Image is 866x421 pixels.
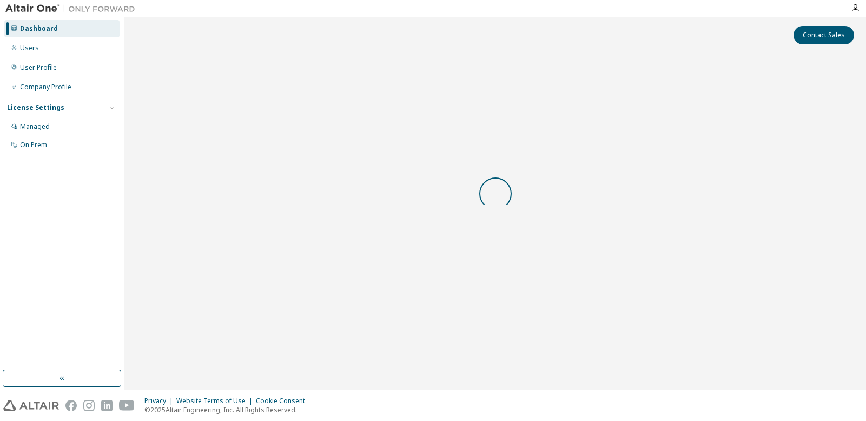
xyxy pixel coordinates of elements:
img: instagram.svg [83,400,95,411]
div: License Settings [7,103,64,112]
div: Privacy [144,397,176,405]
div: Company Profile [20,83,71,91]
img: Altair One [5,3,141,14]
img: linkedin.svg [101,400,113,411]
div: User Profile [20,63,57,72]
div: Cookie Consent [256,397,312,405]
div: On Prem [20,141,47,149]
div: Dashboard [20,24,58,33]
img: altair_logo.svg [3,400,59,411]
img: facebook.svg [65,400,77,411]
img: youtube.svg [119,400,135,411]
div: Website Terms of Use [176,397,256,405]
div: Users [20,44,39,52]
p: © 2025 Altair Engineering, Inc. All Rights Reserved. [144,405,312,415]
div: Managed [20,122,50,131]
button: Contact Sales [794,26,854,44]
